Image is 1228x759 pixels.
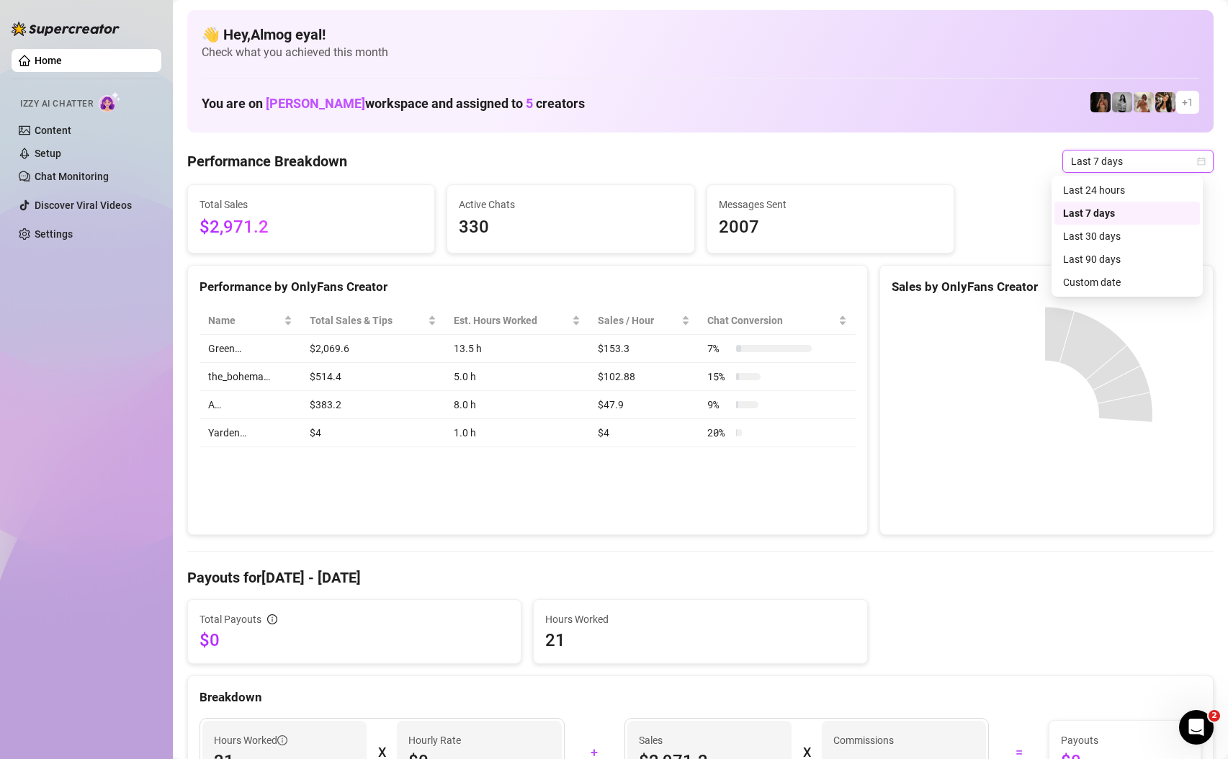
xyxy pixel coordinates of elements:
[277,735,287,745] span: info-circle
[35,199,132,211] a: Discover Viral Videos
[200,277,856,297] div: Performance by OnlyFans Creator
[200,688,1201,707] div: Breakdown
[200,214,423,241] span: $2,971.2
[187,151,347,171] h4: Performance Breakdown
[35,125,71,136] a: Content
[707,313,835,328] span: Chat Conversion
[1155,92,1175,112] img: AdelDahan
[545,611,855,627] span: Hours Worked
[545,629,855,652] span: 21
[200,363,301,391] td: the_bohema…
[1061,732,1189,748] span: Payouts
[202,45,1199,60] span: Check what you achieved this month
[208,313,281,328] span: Name
[200,629,509,652] span: $0
[445,419,590,447] td: 1.0 h
[1197,157,1206,166] span: calendar
[707,425,730,441] span: 20 %
[589,363,699,391] td: $102.88
[719,197,942,212] span: Messages Sent
[699,307,855,335] th: Chat Conversion
[719,214,942,241] span: 2007
[639,732,780,748] span: Sales
[35,171,109,182] a: Chat Monitoring
[445,363,590,391] td: 5.0 h
[301,363,444,391] td: $514.4
[707,397,730,413] span: 9 %
[200,419,301,447] td: Yarden…
[1179,710,1214,745] iframe: Intercom live chat
[301,335,444,363] td: $2,069.6
[1112,92,1132,112] img: A
[445,335,590,363] td: 13.5 h
[301,391,444,419] td: $383.2
[187,567,1214,588] h4: Payouts for [DATE] - [DATE]
[20,97,93,111] span: Izzy AI Chatter
[12,22,120,36] img: logo-BBDzfeDw.svg
[214,732,287,748] span: Hours Worked
[598,313,678,328] span: Sales / Hour
[200,335,301,363] td: Green…
[310,313,424,328] span: Total Sales & Tips
[301,419,444,447] td: $4
[35,148,61,159] a: Setup
[301,307,444,335] th: Total Sales & Tips
[1090,92,1111,112] img: the_bohema
[454,313,570,328] div: Est. Hours Worked
[200,197,423,212] span: Total Sales
[99,91,121,112] img: AI Chatter
[266,96,365,111] span: [PERSON_NAME]
[408,732,461,748] article: Hourly Rate
[459,197,682,212] span: Active Chats
[1209,710,1220,722] span: 2
[589,307,699,335] th: Sales / Hour
[200,307,301,335] th: Name
[1182,94,1193,110] span: + 1
[707,369,730,385] span: 15 %
[459,214,682,241] span: 330
[35,55,62,66] a: Home
[200,391,301,419] td: A…
[202,96,585,112] h1: You are on workspace and assigned to creators
[267,614,277,624] span: info-circle
[892,277,1201,297] div: Sales by OnlyFans Creator
[202,24,1199,45] h4: 👋 Hey, Almog eyal !
[707,341,730,356] span: 7 %
[833,732,894,748] article: Commissions
[200,611,261,627] span: Total Payouts
[445,391,590,419] td: 8.0 h
[526,96,533,111] span: 5
[1071,151,1205,172] span: Last 7 days
[35,228,73,240] a: Settings
[589,335,699,363] td: $153.3
[1134,92,1154,112] img: Green
[589,391,699,419] td: $47.9
[589,419,699,447] td: $4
